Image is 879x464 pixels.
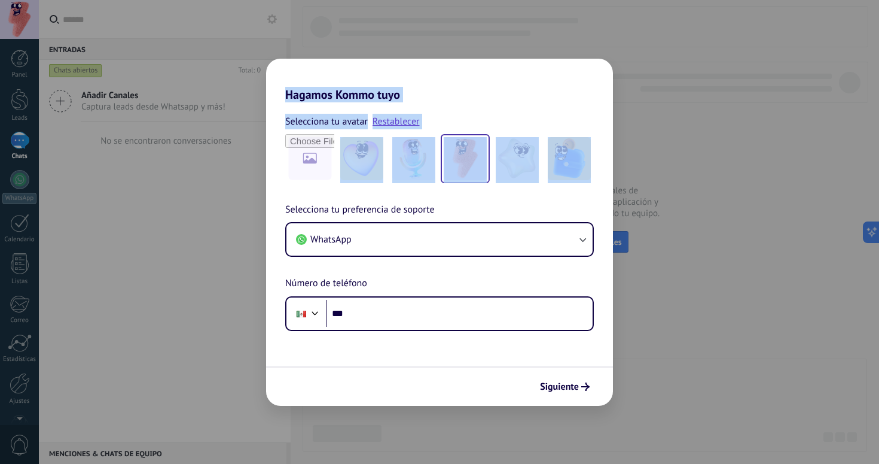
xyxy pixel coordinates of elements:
div: Mexico: + 52 [290,301,313,326]
a: Restablecer [373,116,420,128]
img: -1.jpeg [340,137,383,180]
h2: Hagamos Kommo tuyo [266,59,613,102]
img: -2.jpeg [392,137,435,180]
button: Siguiente [535,377,595,397]
img: -5.jpeg [548,137,591,180]
img: -4.jpeg [496,137,539,180]
img: -3.jpeg [444,137,487,180]
span: Selecciona tu avatar [285,114,368,129]
span: Siguiente [540,383,579,391]
span: WhatsApp [310,233,352,245]
span: Número de teléfono [285,276,367,292]
span: Selecciona tu preferencia de soporte [285,202,435,218]
button: WhatsApp [286,223,593,256]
